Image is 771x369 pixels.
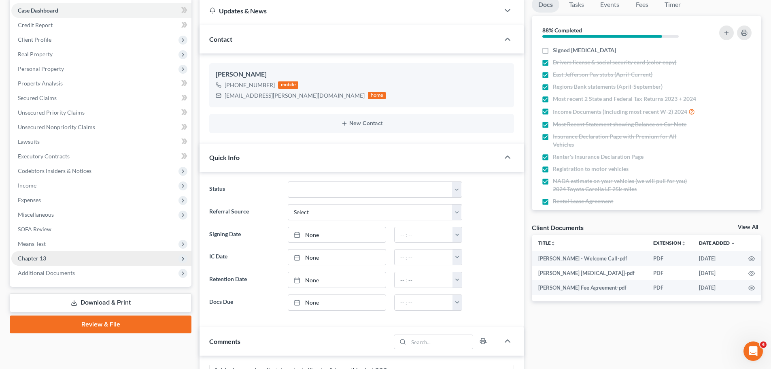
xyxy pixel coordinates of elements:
[225,81,275,89] div: [PHONE_NUMBER]
[18,167,91,174] span: Codebtors Insiders & Notices
[395,227,453,243] input: -- : --
[209,6,490,15] div: Updates & News
[205,227,283,243] label: Signing Date
[205,181,283,198] label: Status
[18,7,58,14] span: Case Dashboard
[18,65,64,72] span: Personal Property
[368,92,386,99] div: home
[216,120,508,127] button: New Contact
[551,241,556,246] i: unfold_more
[532,266,647,280] td: [PERSON_NAME] [MEDICAL_DATA]]-pdf
[692,251,742,266] td: [DATE]
[11,91,191,105] a: Secured Claims
[18,182,36,189] span: Income
[743,341,763,361] iframe: Intercom live chat
[11,222,191,237] a: SOFA Review
[18,211,54,218] span: Miscellaneous
[11,3,191,18] a: Case Dashboard
[538,240,556,246] a: Titleunfold_more
[553,70,652,79] span: East Jefferson Pay stubs (April-Current)
[692,266,742,280] td: [DATE]
[553,197,613,205] span: Rental Lease Agreement
[18,138,40,145] span: Lawsuits
[216,70,508,79] div: [PERSON_NAME]
[11,18,191,32] a: Credit Report
[532,280,647,295] td: [PERSON_NAME] Fee Agreement-pdf
[11,105,191,120] a: Unsecured Priority Claims
[738,224,758,230] a: View All
[10,293,191,312] a: Download & Print
[553,58,676,66] span: Drivers license & social security card (color copy)
[288,272,386,288] a: None
[647,251,692,266] td: PDF
[681,241,686,246] i: unfold_more
[553,108,687,116] span: Income Documents (Including most recent W-2) 2024
[553,177,697,193] span: NADA estimate on your vehicles (we will pull for you) 2024 Toyota Corolla LE 25k miles
[553,153,644,161] span: Renter's Insurance Declaration Page
[18,36,51,43] span: Client Profile
[205,294,283,311] label: Docs Due
[699,240,735,246] a: Date Added expand_more
[553,165,629,173] span: Registration to motor vehicles
[11,149,191,164] a: Executory Contracts
[553,95,696,103] span: Most recent 2 State and Federal Tax Returns 2023 + 2024
[18,124,95,130] span: Unsecured Nonpriority Claims
[760,341,767,348] span: 4
[18,196,41,203] span: Expenses
[395,250,453,265] input: -- : --
[288,295,386,310] a: None
[225,92,365,100] div: [EMAIL_ADDRESS][PERSON_NAME][DOMAIN_NAME]
[278,81,298,89] div: mobile
[209,35,232,43] span: Contact
[10,316,191,333] a: Review & File
[18,80,63,87] span: Property Analysis
[532,223,584,232] div: Client Documents
[18,255,46,262] span: Chapter 13
[395,272,453,288] input: -- : --
[18,51,53,58] span: Real Property
[395,295,453,310] input: -- : --
[11,120,191,134] a: Unsecured Nonpriority Claims
[11,76,191,91] a: Property Analysis
[553,83,663,91] span: Regions Bank statements (April-September)
[205,204,283,220] label: Referral Source
[288,250,386,265] a: None
[18,21,53,28] span: Credit Report
[288,227,386,243] a: None
[11,134,191,149] a: Lawsuits
[209,154,240,161] span: Quick Info
[553,46,616,54] span: Signed [MEDICAL_DATA]
[209,337,240,345] span: Comments
[18,226,51,232] span: SOFA Review
[553,209,697,226] span: Past-Due Bills, Lawsuits, Pay Day Loans, Collection Letters, etc. (Hospital Bills)
[18,240,46,247] span: Means Test
[18,153,70,160] span: Executory Contracts
[205,272,283,288] label: Retention Date
[532,251,647,266] td: [PERSON_NAME] - Welcome Call-pdf
[553,132,697,149] span: Insurance Declaration Page with Premium for All Vehicles
[647,266,692,280] td: PDF
[553,120,686,128] span: Most Recent Statement showing Balance on Car Note
[731,241,735,246] i: expand_more
[409,335,473,349] input: Search...
[18,109,85,116] span: Unsecured Priority Claims
[18,269,75,276] span: Additional Documents
[542,27,582,34] strong: 88% Completed
[205,249,283,265] label: IC Date
[653,240,686,246] a: Extensionunfold_more
[18,94,57,101] span: Secured Claims
[647,280,692,295] td: PDF
[692,280,742,295] td: [DATE]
